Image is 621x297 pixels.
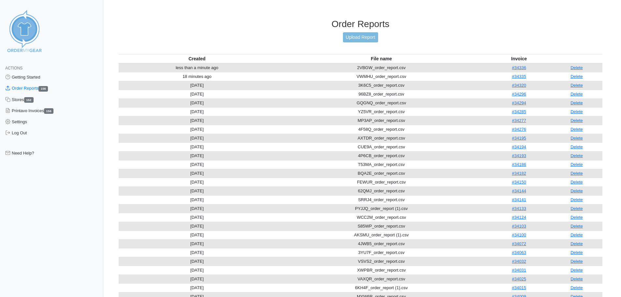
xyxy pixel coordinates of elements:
td: 62QMJ_order_report.csv [275,186,487,195]
td: [DATE] [119,81,276,90]
td: [DATE] [119,195,276,204]
a: #34336 [512,65,526,70]
td: 18 minutes ago [119,72,276,81]
a: #34320 [512,83,526,88]
td: [DATE] [119,275,276,283]
td: 96BZ8_order_report.csv [275,90,487,98]
td: 3YU7F_order_report.csv [275,248,487,257]
td: [DATE] [119,257,276,266]
td: [DATE] [119,107,276,116]
td: GQGNQ_order_report.csv [275,98,487,107]
span: 156 [38,86,48,92]
a: #34133 [512,206,526,211]
td: CUE9A_order_report.csv [275,142,487,151]
td: AXTDR_order_report.csv [275,134,487,142]
td: AKSMU_order_report (1).csv [275,230,487,239]
a: Delete [570,109,583,114]
th: Invoice [487,54,551,63]
a: Delete [570,259,583,264]
a: Delete [570,180,583,185]
a: #34063 [512,250,526,255]
a: Delete [570,136,583,141]
a: #34335 [512,74,526,79]
td: [DATE] [119,98,276,107]
td: VSVS2_order_report.csv [275,257,487,266]
a: #34103 [512,224,526,229]
a: #34150 [512,180,526,185]
td: VAXQR_order_report.csv [275,275,487,283]
td: [DATE] [119,213,276,222]
a: #34195 [512,136,526,141]
td: 4F58Q_order_report.csv [275,125,487,134]
td: FEWUR_order_report.csv [275,178,487,186]
td: [DATE] [119,230,276,239]
a: Delete [570,250,583,255]
td: SRRJ4_order_report.csv [275,195,487,204]
span: 152 [24,97,34,103]
td: [DATE] [119,266,276,275]
a: Delete [570,215,583,220]
td: less than a minute ago [119,63,276,72]
a: Delete [570,83,583,88]
a: #34193 [512,153,526,158]
a: Delete [570,197,583,202]
a: #34277 [512,118,526,123]
a: Delete [570,92,583,97]
a: #34100 [512,232,526,237]
a: Delete [570,100,583,105]
a: #34141 [512,197,526,202]
a: Upload Report [343,32,378,42]
a: Delete [570,232,583,237]
a: #34015 [512,285,526,290]
a: Delete [570,268,583,273]
a: Delete [570,206,583,211]
td: [DATE] [119,222,276,230]
td: VWMHU_order_report.csv [275,72,487,81]
th: File name [275,54,487,63]
a: Delete [570,118,583,123]
a: Delete [570,241,583,246]
td: [DATE] [119,239,276,248]
a: Delete [570,188,583,193]
td: [DATE] [119,125,276,134]
a: Delete [570,224,583,229]
td: [DATE] [119,116,276,125]
td: WCC2M_order_report.csv [275,213,487,222]
a: #34072 [512,241,526,246]
a: #34182 [512,171,526,176]
td: [DATE] [119,160,276,169]
a: Delete [570,153,583,158]
td: 4P6CB_order_report.csv [275,151,487,160]
a: #34025 [512,276,526,281]
a: Delete [570,144,583,149]
td: 2VBGW_order_report.csv [275,63,487,72]
a: #34124 [512,215,526,220]
td: [DATE] [119,204,276,213]
td: [DATE] [119,169,276,178]
a: #34194 [512,144,526,149]
a: #34285 [512,109,526,114]
td: [DATE] [119,248,276,257]
a: #34032 [512,259,526,264]
td: BQA2E_order_report.csv [275,169,487,178]
td: S85WP_order_report.csv [275,222,487,230]
a: #34296 [512,92,526,97]
td: [DATE] [119,142,276,151]
td: [DATE] [119,178,276,186]
td: T53MA_order_report.csv [275,160,487,169]
a: #34031 [512,268,526,273]
td: 6KH4F_order_report (1).csv [275,283,487,292]
span: Actions [5,66,22,70]
a: Delete [570,74,583,79]
a: #34276 [512,127,526,132]
td: MP3AP_order_report.csv [275,116,487,125]
td: [DATE] [119,90,276,98]
th: Created [119,54,276,63]
td: PYJJQ_order_report (1).csv [275,204,487,213]
td: [DATE] [119,186,276,195]
span: 156 [44,108,53,114]
h3: Order Reports [119,19,603,30]
td: XWPBR_order_report.csv [275,266,487,275]
a: Delete [570,127,583,132]
td: [DATE] [119,134,276,142]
